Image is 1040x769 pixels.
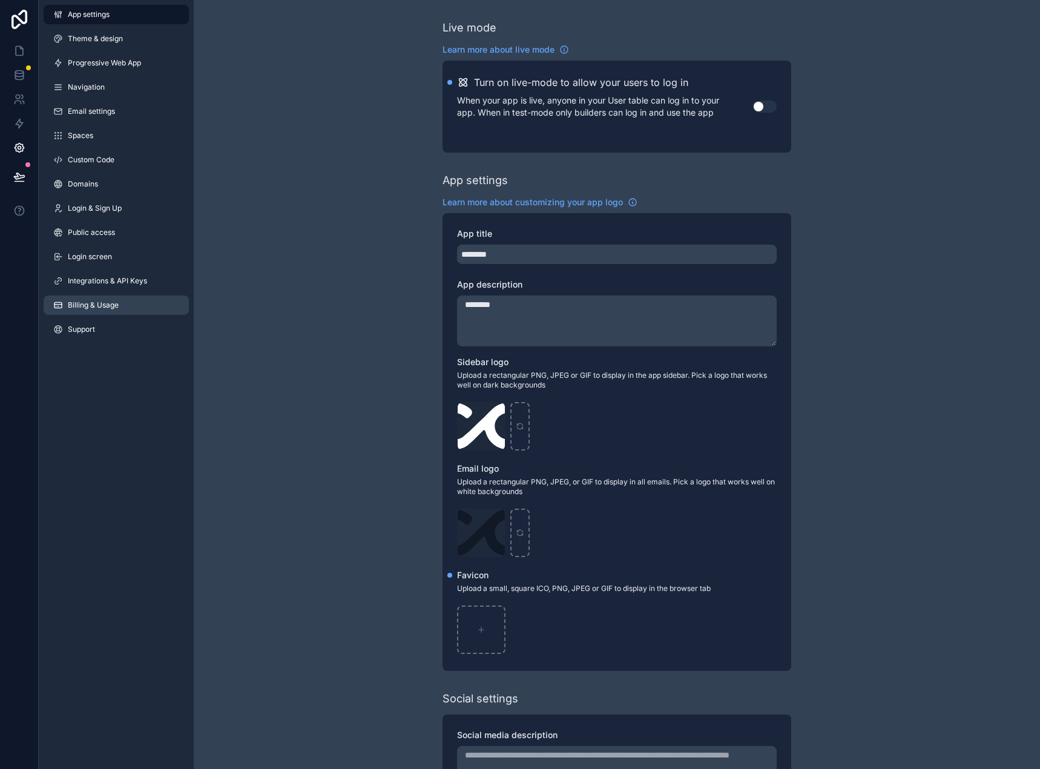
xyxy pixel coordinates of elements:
[68,252,112,262] span: Login screen
[457,730,558,740] span: Social media description
[457,279,522,289] span: App description
[44,223,189,242] a: Public access
[443,44,569,56] a: Learn more about live mode
[68,228,115,237] span: Public access
[44,320,189,339] a: Support
[44,126,189,145] a: Spaces
[68,10,110,19] span: App settings
[457,357,508,367] span: Sidebar logo
[443,196,637,208] a: Learn more about customizing your app logo
[44,150,189,170] a: Custom Code
[443,172,508,189] div: App settings
[68,82,105,92] span: Navigation
[68,300,119,310] span: Billing & Usage
[44,247,189,266] a: Login screen
[443,196,623,208] span: Learn more about customizing your app logo
[44,199,189,218] a: Login & Sign Up
[457,477,777,497] span: Upload a rectangular PNG, JPEG, or GIF to display in all emails. Pick a logo that works well on w...
[44,78,189,97] a: Navigation
[44,5,189,24] a: App settings
[68,276,147,286] span: Integrations & API Keys
[44,174,189,194] a: Domains
[68,325,95,334] span: Support
[457,94,752,119] p: When your app is live, anyone in your User table can log in to your app. When in test-mode only b...
[457,584,777,593] span: Upload a small, square ICO, PNG, JPEG or GIF to display in the browser tab
[44,29,189,48] a: Theme & design
[457,371,777,390] span: Upload a rectangular PNG, JPEG or GIF to display in the app sidebar. Pick a logo that works well ...
[68,131,93,140] span: Spaces
[44,271,189,291] a: Integrations & API Keys
[68,203,122,213] span: Login & Sign Up
[443,690,518,707] div: Social settings
[68,155,114,165] span: Custom Code
[44,102,189,121] a: Email settings
[457,570,489,580] span: Favicon
[443,19,496,36] div: Live mode
[68,58,141,68] span: Progressive Web App
[457,463,499,474] span: Email logo
[474,75,688,90] h2: Turn on live-mode to allow your users to log in
[68,107,115,116] span: Email settings
[457,228,492,239] span: App title
[68,179,98,189] span: Domains
[443,44,555,56] span: Learn more about live mode
[44,53,189,73] a: Progressive Web App
[44,295,189,315] a: Billing & Usage
[68,34,123,44] span: Theme & design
